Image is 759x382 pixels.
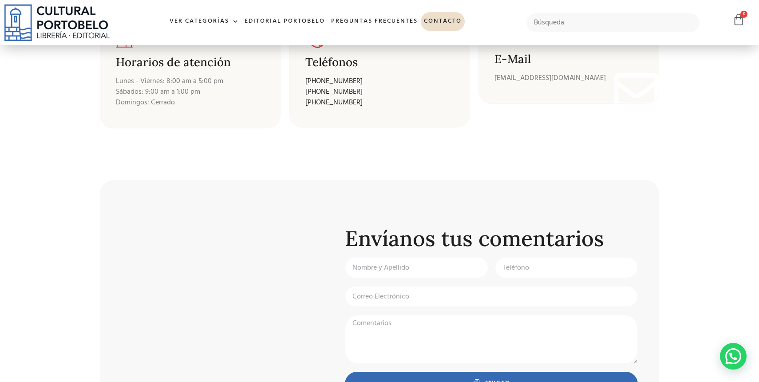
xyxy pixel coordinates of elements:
input: Correo Electrónico [345,286,638,307]
input: Nombre y Apellido [345,257,488,278]
a: Preguntas frecuentes [328,12,421,31]
span: 0 [740,11,747,18]
input: Only numbers and phone characters (#, -, *, etc) are accepted. [495,257,638,278]
a: [PHONE_NUMBER] [305,75,363,87]
a: E-Mail [EMAIL_ADDRESS][DOMAIN_NAME] [478,12,659,104]
a: [PHONE_NUMBER] [305,86,363,97]
h3: Teléfonos [305,56,439,69]
input: Búsqueda [526,13,700,32]
p: Lunes - Viernes: 8:00 am a 5:00 pm Sábados: 9:00 am a 1:00 pm Domingos: Cerrado [116,76,265,107]
p: [EMAIL_ADDRESS][DOMAIN_NAME] [494,72,643,83]
a: 0 [732,13,745,26]
h3: Horarios de atención [116,56,265,69]
h3: E-Mail [494,53,643,66]
a: Ver Categorías [166,12,241,31]
a: Contacto [421,12,465,31]
a: [PHONE_NUMBER] [305,96,363,108]
a: Editorial Portobelo [241,12,328,31]
h2: Envíanos tus comentarios [345,227,638,251]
